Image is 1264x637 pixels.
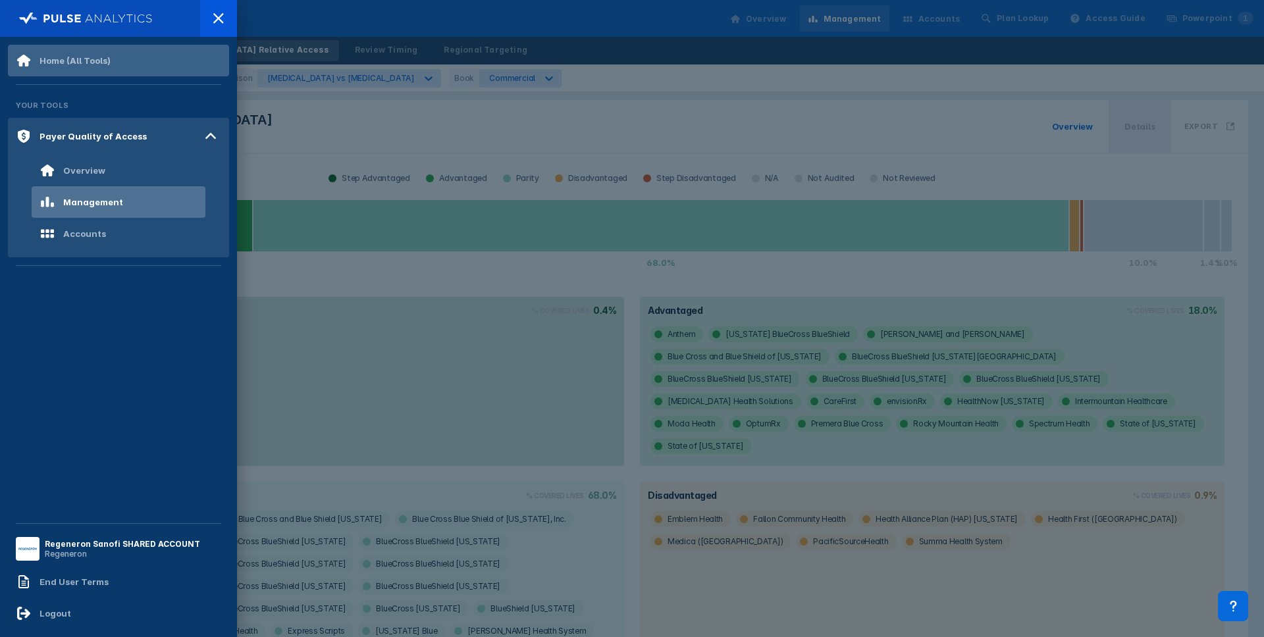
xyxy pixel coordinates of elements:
div: Overview [63,165,105,176]
div: End User Terms [39,576,109,587]
div: Logout [39,608,71,619]
div: Home (All Tools) [39,55,111,66]
a: Overview [8,155,229,186]
img: menu button [18,540,37,558]
a: Management [8,186,229,218]
div: Management [63,197,123,207]
div: Accounts [63,228,106,239]
div: Your Tools [8,93,229,118]
a: Home (All Tools) [8,45,229,76]
img: pulse-logo-full-white.svg [19,9,153,28]
a: Accounts [8,218,229,249]
div: Payer Quality of Access [39,131,147,141]
div: Regeneron Sanofi SHARED ACCOUNT [45,539,200,549]
div: Regeneron [45,549,200,559]
a: End User Terms [8,566,229,598]
div: Contact Support [1218,591,1248,621]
